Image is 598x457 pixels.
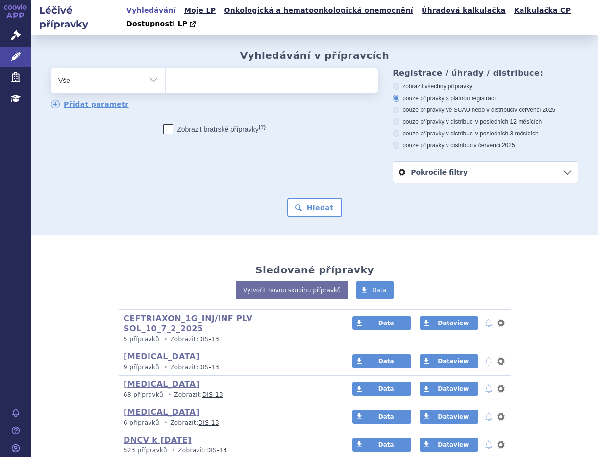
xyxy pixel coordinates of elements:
span: Data [378,385,394,392]
a: Moje LP [181,4,219,17]
abbr: (?) [259,124,266,130]
p: Zobrazit: [124,446,334,455]
i: • [169,446,178,455]
label: pouze přípravky v distribuci v posledních 3 měsících [393,130,578,137]
p: Zobrazit: [124,419,334,427]
button: Hledat [287,198,343,217]
i: • [161,363,170,372]
p: Zobrazit: [124,363,334,372]
a: Úhradová kalkulačka [419,4,509,17]
button: notifikace [484,439,494,451]
a: Onkologická a hematoonkologická onemocnění [221,4,416,17]
a: [MEDICAL_DATA] [124,407,199,417]
a: DNCV k [DATE] [124,435,192,445]
span: 5 přípravků [124,336,159,343]
h2: Léčivé přípravky [31,3,124,31]
a: Přidat parametr [51,100,129,108]
button: nastavení [496,383,506,395]
h2: Sledované přípravky [255,264,374,276]
a: Data [352,410,411,424]
label: pouze přípravky s platnou registrací [393,94,578,102]
span: Dataview [438,413,469,420]
span: Data [378,413,394,420]
button: nastavení [496,355,506,367]
span: 9 přípravků [124,364,159,371]
span: Dataview [438,358,469,365]
a: Data [352,354,411,368]
a: DIS-13 [199,364,219,371]
span: Data [378,320,394,326]
button: notifikace [484,317,494,329]
a: DIS-13 [199,336,219,343]
button: nastavení [496,411,506,423]
a: Data [352,438,411,452]
a: Dataview [420,316,478,330]
a: Data [352,316,411,330]
span: 523 přípravků [124,447,167,454]
span: 68 přípravků [124,391,163,398]
p: Zobrazit: [124,391,334,399]
label: pouze přípravky ve SCAU nebo v distribuci [393,106,578,114]
a: Dostupnosti LP [124,17,200,31]
span: v červenci 2025 [474,142,515,149]
label: pouze přípravky v distribuci [393,141,578,149]
button: notifikace [484,411,494,423]
a: Dataview [420,354,478,368]
a: [MEDICAL_DATA] [124,352,199,361]
a: Dataview [420,382,478,396]
span: 6 přípravků [124,419,159,426]
i: • [161,419,170,427]
span: Data [378,441,394,448]
button: nastavení [496,317,506,329]
span: Data [372,287,386,294]
a: Vytvořit novou skupinu přípravků [236,281,348,299]
p: Zobrazit: [124,335,334,344]
a: Pokročilé filtry [393,162,578,183]
label: pouze přípravky v distribuci v posledních 12 měsících [393,118,578,126]
span: Dataview [438,320,469,326]
span: Dataview [438,385,469,392]
a: DIS-13 [206,447,227,454]
button: notifikace [484,383,494,395]
button: notifikace [484,355,494,367]
label: zobrazit všechny přípravky [393,82,578,90]
a: Dataview [420,438,478,452]
a: DIS-13 [202,391,223,398]
h2: Vyhledávání v přípravcích [240,50,390,61]
span: v červenci 2025 [514,107,555,113]
span: Dostupnosti LP [126,20,188,27]
a: Vyhledávání [124,4,179,17]
a: Data [352,382,411,396]
a: Kalkulačka CP [511,4,574,17]
i: • [165,391,174,399]
span: Dataview [438,441,469,448]
button: nastavení [496,439,506,451]
a: Dataview [420,410,478,424]
h3: Registrace / úhrady / distribuce: [393,68,578,78]
a: Data [356,281,394,299]
a: [MEDICAL_DATA] [124,379,199,389]
a: DIS-13 [199,419,219,426]
label: Zobrazit bratrské přípravky [163,124,266,134]
i: • [161,335,170,344]
a: CEFTRIAXON_1G_INJ/INF PLV SOL_10_7_2_2025 [124,314,252,333]
span: Data [378,358,394,365]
